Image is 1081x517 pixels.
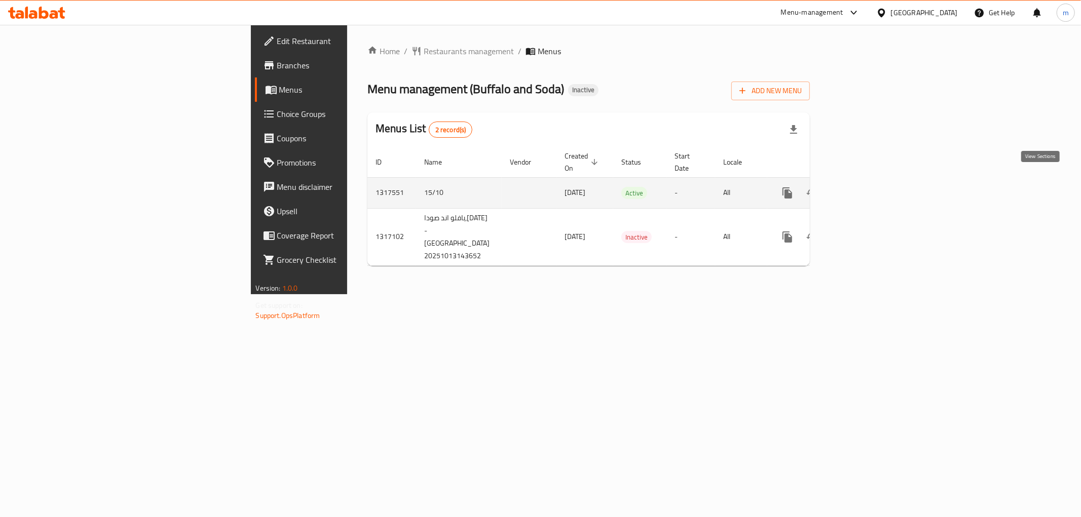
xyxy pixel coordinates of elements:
div: Total records count [429,122,473,138]
span: Active [621,187,647,199]
span: Status [621,156,654,168]
div: Inactive [568,84,599,96]
a: Upsell [255,199,431,223]
span: Choice Groups [277,108,423,120]
span: Created On [565,150,601,174]
a: Menu disclaimer [255,175,431,199]
th: Actions [767,147,881,178]
span: Menus [279,84,423,96]
button: more [775,225,800,249]
button: more [775,181,800,205]
a: Coverage Report [255,223,431,248]
td: - [666,177,715,208]
nav: breadcrumb [367,45,810,57]
table: enhanced table [367,147,881,266]
span: m [1063,7,1069,18]
td: 15/10 [416,177,502,208]
td: - [666,208,715,265]
span: Get support on: [256,299,303,312]
span: Restaurants management [424,45,514,57]
td: بافلو اند صودا,[DATE] - [GEOGRAPHIC_DATA] 20251013143652 [416,208,502,265]
span: Menu management ( Buffalo and Soda ) [367,77,564,100]
span: Branches [277,59,423,71]
span: Version: [256,282,281,295]
span: Start Date [675,150,703,174]
span: Add New Menu [739,85,802,97]
span: Promotions [277,156,423,169]
td: All [715,208,767,265]
a: Choice Groups [255,102,431,126]
h2: Menus List [376,121,472,138]
td: All [715,177,767,208]
li: / [518,45,521,57]
span: Inactive [621,231,652,243]
span: Coverage Report [277,229,423,242]
span: ID [376,156,395,168]
span: [DATE] [565,230,585,243]
span: Vendor [510,156,544,168]
button: Change Status [800,225,824,249]
a: Support.OpsPlatform [256,309,320,322]
span: Coupons [277,132,423,144]
a: Menus [255,77,431,102]
span: Edit Restaurant [277,35,423,47]
a: Edit Restaurant [255,29,431,53]
button: Add New Menu [731,82,810,100]
span: Upsell [277,205,423,217]
a: Promotions [255,150,431,175]
div: [GEOGRAPHIC_DATA] [891,7,958,18]
span: Locale [723,156,755,168]
span: Inactive [568,86,599,94]
div: Menu-management [781,7,843,19]
span: 2 record(s) [429,125,472,135]
span: Name [424,156,455,168]
span: Menus [538,45,561,57]
a: Restaurants management [412,45,514,57]
span: Menu disclaimer [277,181,423,193]
a: Coupons [255,126,431,150]
span: [DATE] [565,186,585,199]
a: Branches [255,53,431,77]
a: Grocery Checklist [255,248,431,272]
span: 1.0.0 [282,282,298,295]
div: Export file [781,117,806,142]
div: Inactive [621,231,652,243]
span: Grocery Checklist [277,254,423,266]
